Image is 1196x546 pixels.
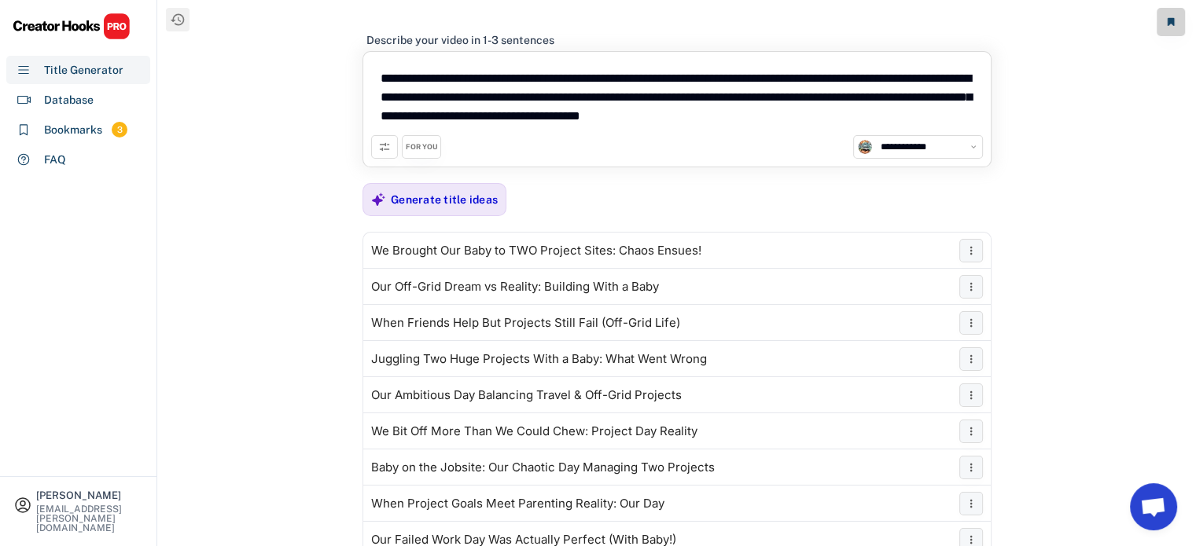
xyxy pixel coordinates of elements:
div: Our Off-Grid Dream vs Reality: Building With a Baby [371,280,659,293]
div: Title Generator [44,62,123,79]
div: Generate title ideas [391,192,498,207]
div: FOR YOU [406,142,438,152]
div: Our Ambitious Day Balancing Travel & Off-Grid Projects [371,389,682,401]
div: Juggling Two Huge Projects With a Baby: What Went Wrong [371,353,707,365]
div: When Friends Help But Projects Still Fail (Off-Grid Life) [371,317,680,329]
div: [PERSON_NAME] [36,490,143,500]
div: Bookmarks [44,122,102,138]
div: FAQ [44,152,66,168]
div: We Brought Our Baby to TWO Project Sites: Chaos Ensues! [371,244,701,257]
a: Open chat [1130,483,1177,530]
div: When Project Goals Meet Parenting Reality: Our Day [371,497,664,510]
img: CHPRO%20Logo.svg [13,13,131,40]
div: Describe your video in 1-3 sentences [366,33,554,47]
img: unnamed.jpg [858,140,872,154]
div: Baby on the Jobsite: Our Chaotic Day Managing Two Projects [371,461,715,474]
div: 3 [112,123,127,137]
div: Database [44,92,94,108]
div: [EMAIL_ADDRESS][PERSON_NAME][DOMAIN_NAME] [36,504,143,533]
div: Our Failed Work Day Was Actually Perfect (With Baby!) [371,533,676,546]
div: We Bit Off More Than We Could Chew: Project Day Reality [371,425,697,438]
